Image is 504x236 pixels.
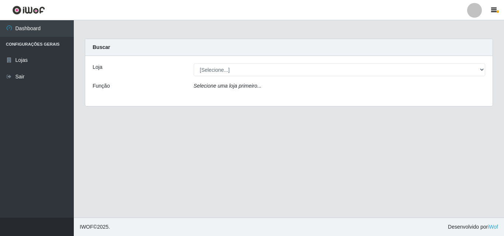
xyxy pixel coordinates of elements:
[12,6,45,15] img: CoreUI Logo
[93,82,110,90] label: Função
[448,223,498,231] span: Desenvolvido por
[80,223,110,231] span: © 2025 .
[93,63,102,71] label: Loja
[80,224,93,230] span: IWOF
[93,44,110,50] strong: Buscar
[488,224,498,230] a: iWof
[194,83,262,89] i: Selecione uma loja primeiro...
